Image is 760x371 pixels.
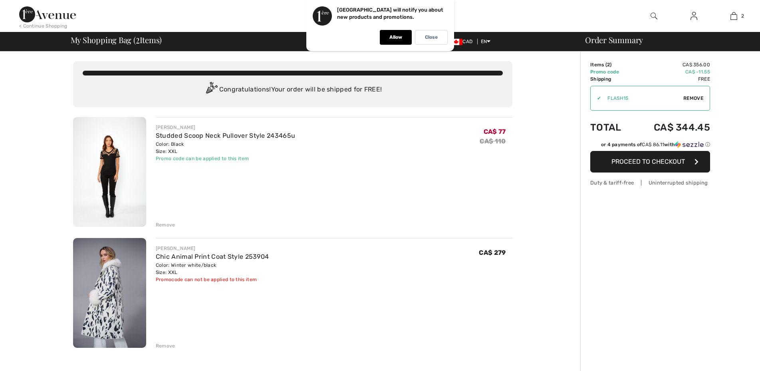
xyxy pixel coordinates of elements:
div: Remove [156,221,175,228]
img: My Info [691,11,697,21]
div: Remove [156,342,175,349]
a: Sign In [684,11,704,21]
span: CA$ 279 [479,249,506,256]
div: ✔ [591,95,601,102]
div: Color: Winter white/black Size: XXL [156,262,269,276]
span: CA$ 77 [484,128,506,135]
div: [PERSON_NAME] [156,124,295,131]
p: Close [425,34,438,40]
img: search the website [651,11,657,21]
s: CA$ 110 [480,137,506,145]
img: Sezzle [675,141,704,148]
div: or 4 payments of with [601,141,710,148]
img: Congratulation2.svg [203,82,219,98]
div: Congratulations! Your order will be shipped for FREE! [83,82,503,98]
a: Studded Scoop Neck Pullover Style 243465u [156,132,295,139]
p: Allow [389,34,402,40]
td: Promo code [590,68,633,75]
span: My Shopping Bag ( Items) [71,36,162,44]
img: Studded Scoop Neck Pullover Style 243465u [73,117,146,227]
div: Order Summary [575,36,755,44]
td: Items ( ) [590,61,633,68]
span: 2 [607,62,610,67]
span: EN [481,39,491,44]
input: Promo code [601,86,683,110]
span: CA$ 86.11 [642,142,664,147]
span: Proceed to Checkout [611,158,685,165]
div: Color: Black Size: XXL [156,141,295,155]
span: 2 [136,34,140,44]
div: Duty & tariff-free | Uninterrupted shipping [590,179,710,186]
td: Free [633,75,710,83]
span: Remove [683,95,703,102]
img: Canadian Dollar [450,39,462,45]
span: 2 [741,12,744,20]
td: Total [590,114,633,141]
div: [PERSON_NAME] [156,245,269,252]
td: CA$ 356.00 [633,61,710,68]
div: Promocode can not be applied to this item [156,276,269,283]
td: CA$ 344.45 [633,114,710,141]
img: Chic Animal Print Coat Style 253904 [73,238,146,348]
a: Chic Animal Print Coat Style 253904 [156,253,269,260]
span: CAD [450,39,476,44]
div: Promo code can be applied to this item [156,155,295,162]
td: CA$ -11.55 [633,68,710,75]
td: Shipping [590,75,633,83]
p: [GEOGRAPHIC_DATA] will notify you about new products and promotions. [337,7,443,20]
img: 1ère Avenue [19,6,76,22]
div: < Continue Shopping [19,22,67,30]
button: Proceed to Checkout [590,151,710,173]
div: or 4 payments ofCA$ 86.11withSezzle Click to learn more about Sezzle [590,141,710,151]
img: My Bag [730,11,737,21]
a: 2 [714,11,753,21]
